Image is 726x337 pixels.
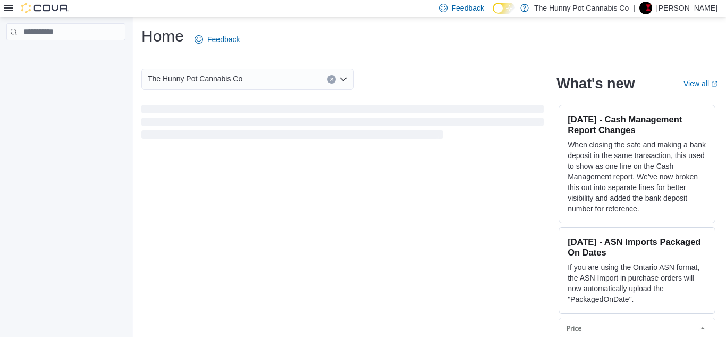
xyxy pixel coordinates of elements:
p: The Hunny Pot Cannabis Co [534,2,629,14]
p: If you are using the Ontario ASN format, the ASN Import in purchase orders will now automatically... [568,262,706,305]
a: Feedback [190,29,244,50]
p: [PERSON_NAME] [656,2,717,14]
span: Feedback [207,34,240,45]
h2: What's new [556,75,635,92]
h3: [DATE] - ASN Imports Packaged On Dates [568,236,706,258]
input: Dark Mode [493,3,515,14]
nav: Complex example [6,43,125,68]
h3: [DATE] - Cash Management Report Changes [568,114,706,135]
p: | [633,2,635,14]
a: View allExternal link [683,79,717,88]
svg: External link [711,81,717,87]
p: When closing the safe and making a bank deposit in the same transaction, this used to show as one... [568,139,706,214]
h1: Home [141,26,184,47]
span: The Hunny Pot Cannabis Co [148,72,242,85]
span: Feedback [452,3,484,13]
span: Loading [141,107,544,141]
button: Clear input [327,75,336,84]
img: Cova [21,3,69,13]
div: Abirami Asohan [639,2,652,14]
button: Open list of options [339,75,348,84]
